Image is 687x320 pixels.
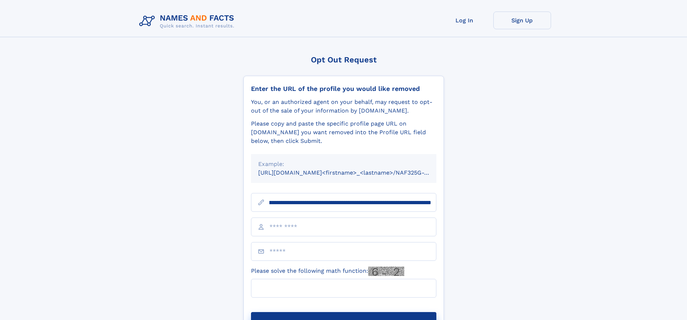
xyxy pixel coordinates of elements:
[258,169,450,176] small: [URL][DOMAIN_NAME]<firstname>_<lastname>/NAF325G-xxxxxxxx
[251,119,436,145] div: Please copy and paste the specific profile page URL on [DOMAIN_NAME] you want removed into the Pr...
[493,12,551,29] a: Sign Up
[258,160,429,168] div: Example:
[243,55,444,64] div: Opt Out Request
[436,12,493,29] a: Log In
[251,267,404,276] label: Please solve the following math function:
[251,98,436,115] div: You, or an authorized agent on your behalf, may request to opt-out of the sale of your informatio...
[136,12,240,31] img: Logo Names and Facts
[251,85,436,93] div: Enter the URL of the profile you would like removed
